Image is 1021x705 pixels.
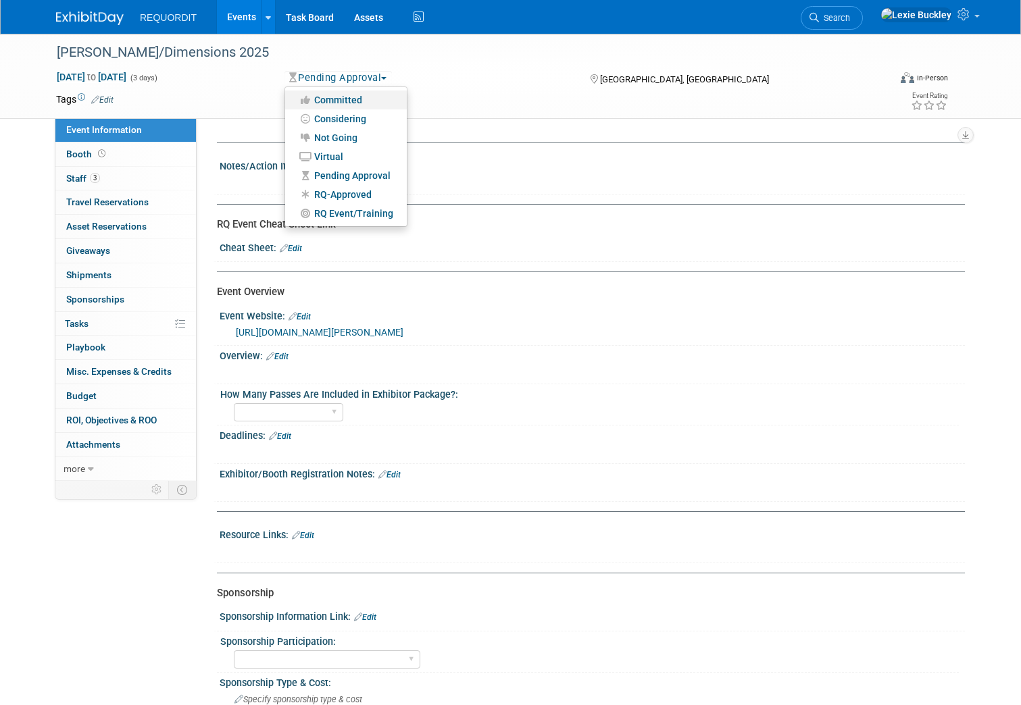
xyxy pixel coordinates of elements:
span: Misc. Expenses & Credits [66,366,172,377]
td: Toggle Event Tabs [169,481,197,498]
span: Sponsorships [66,294,124,305]
button: Pending Approval [284,71,393,85]
a: Virtual [285,147,407,166]
a: Committed [285,90,407,109]
span: Event Information [66,124,142,135]
span: Tasks [65,318,89,329]
a: Booth [55,142,196,166]
a: Playbook [55,336,196,359]
a: Travel Reservations [55,190,196,214]
a: Edit [269,432,291,441]
a: Edit [354,612,376,622]
div: Sponsorship Type & Cost: [220,673,965,689]
span: to [85,72,98,82]
a: Pending Approval [285,166,407,185]
span: Asset Reservations [66,221,147,232]
span: (3 days) [129,74,157,82]
div: Event Rating [911,93,947,99]
div: Sponsorship Participation: [220,631,959,648]
div: Notes/Action Items: [220,156,965,174]
span: [DATE] [DATE] [56,71,127,83]
img: Format-Inperson.png [901,72,914,83]
a: Staff3 [55,167,196,190]
a: Misc. Expenses & Credits [55,360,196,384]
a: Giveaways [55,239,196,263]
span: Search [819,13,850,23]
a: Not Going [285,128,407,147]
span: Staff [66,173,100,184]
span: Booth [66,149,108,159]
span: 3 [90,173,100,183]
div: Cheat Sheet: [220,238,965,255]
a: more [55,457,196,481]
a: RQ Event/Training [285,204,407,223]
span: [GEOGRAPHIC_DATA], [GEOGRAPHIC_DATA] [600,74,769,84]
a: Sponsorships [55,288,196,311]
span: REQUORDIT [140,12,197,23]
span: Booth not reserved yet [95,149,108,159]
div: How Many Passes Are Included in Exhibitor Package?: [220,384,959,401]
div: Event Format [816,70,948,90]
div: Sponsorship [217,586,955,600]
a: Shipments [55,263,196,287]
a: Edit [292,531,314,540]
div: Sponsorship Information Link: [220,606,965,624]
span: Budget [66,390,97,401]
a: RQ-Approved [285,185,407,204]
span: Shipments [66,269,111,280]
a: Edit [378,470,401,479]
a: [URL][DOMAIN_NAME][PERSON_NAME] [236,327,403,338]
a: Edit [289,312,311,321]
td: Personalize Event Tab Strip [145,481,169,498]
div: In-Person [916,73,948,83]
a: Edit [280,244,302,253]
a: Edit [91,95,114,105]
span: Travel Reservations [66,197,149,207]
a: Event Information [55,118,196,142]
span: ROI, Objectives & ROO [66,415,157,425]
span: more [64,463,85,474]
a: Considering [285,109,407,128]
a: Asset Reservations [55,215,196,238]
div: Deadlines: [220,425,965,443]
div: Resource Links: [220,525,965,542]
img: ExhibitDay [56,11,124,25]
img: Lexie Buckley [880,7,952,22]
span: Attachments [66,439,120,450]
span: Playbook [66,342,105,352]
div: RQ Event Cheat Sheet Link [217,217,955,232]
a: ROI, Objectives & ROO [55,409,196,432]
div: Event Website: [220,306,965,323]
div: Overview: [220,346,965,363]
div: Event Overview [217,285,955,299]
a: Budget [55,384,196,408]
a: Search [801,6,863,30]
a: Attachments [55,433,196,456]
div: Exhibitor/Booth Registration Notes: [220,464,965,481]
td: Tags [56,93,114,106]
a: Edit [266,352,289,361]
span: Giveaways [66,245,110,256]
div: [PERSON_NAME]/Dimensions 2025 [52,41,872,65]
span: Specify sponsorship type & cost [234,694,362,704]
a: Tasks [55,312,196,336]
